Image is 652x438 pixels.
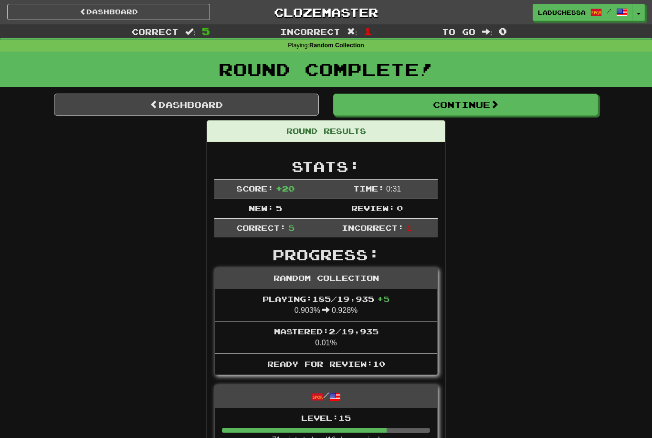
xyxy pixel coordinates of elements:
[132,27,179,36] span: Correct
[185,28,196,36] span: :
[442,27,475,36] span: To go
[482,28,493,36] span: :
[3,60,649,79] h1: Round Complete!
[499,25,507,37] span: 0
[406,223,412,232] span: 1
[533,4,633,21] a: laduchessa /
[236,184,273,193] span: Score:
[333,94,598,116] button: Continue
[276,184,294,193] span: + 20
[351,203,395,213] span: Review:
[377,294,389,303] span: + 5
[301,413,351,422] span: Level: 15
[274,327,379,336] span: Mastered: 2 / 19,935
[7,4,210,20] a: Dashboard
[214,159,438,174] h2: Stats:
[215,385,437,407] div: /
[207,121,445,142] div: Round Results
[276,203,282,213] span: 5
[236,223,286,232] span: Correct:
[280,27,340,36] span: Incorrect
[397,203,403,213] span: 0
[202,25,210,37] span: 5
[224,4,427,21] a: Clozemaster
[386,185,401,193] span: 0 : 31
[214,247,438,263] h2: Progress:
[249,203,273,213] span: New:
[342,223,404,232] span: Incorrect:
[309,42,364,49] strong: Random Collection
[263,294,389,303] span: Playing: 185 / 19,935
[54,94,319,116] a: Dashboard
[364,25,372,37] span: 1
[538,8,586,17] span: laduchessa
[215,268,437,289] div: Random Collection
[215,289,437,321] li: 0.903% 0.928%
[288,223,294,232] span: 5
[347,28,358,36] span: :
[607,8,611,14] span: /
[353,184,384,193] span: Time:
[267,359,385,368] span: Ready for Review: 10
[215,321,437,354] li: 0.01%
